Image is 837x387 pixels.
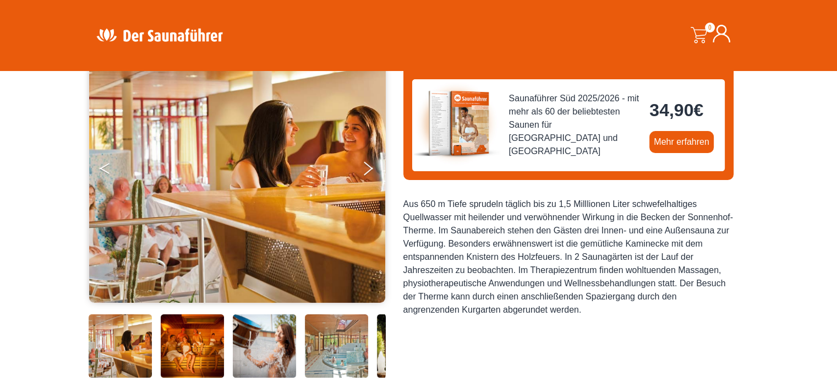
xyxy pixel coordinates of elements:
button: Previous [100,157,127,184]
span: Saunaführer Süd 2025/2026 - mit mehr als 60 der beliebtesten Saunen für [GEOGRAPHIC_DATA] und [GE... [509,92,641,158]
img: der-saunafuehrer-2025-sued.jpg [412,79,500,167]
span: € [693,100,703,120]
bdi: 34,90 [649,100,703,120]
div: Aus 650 m Tiefe sprudeln täglich bis zu 1,5 Milllionen Liter schwefelhaltiges Quellwasser mit hei... [403,198,734,317]
button: Next [362,157,389,184]
span: 0 [705,23,715,32]
a: Mehr erfahren [649,131,714,153]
